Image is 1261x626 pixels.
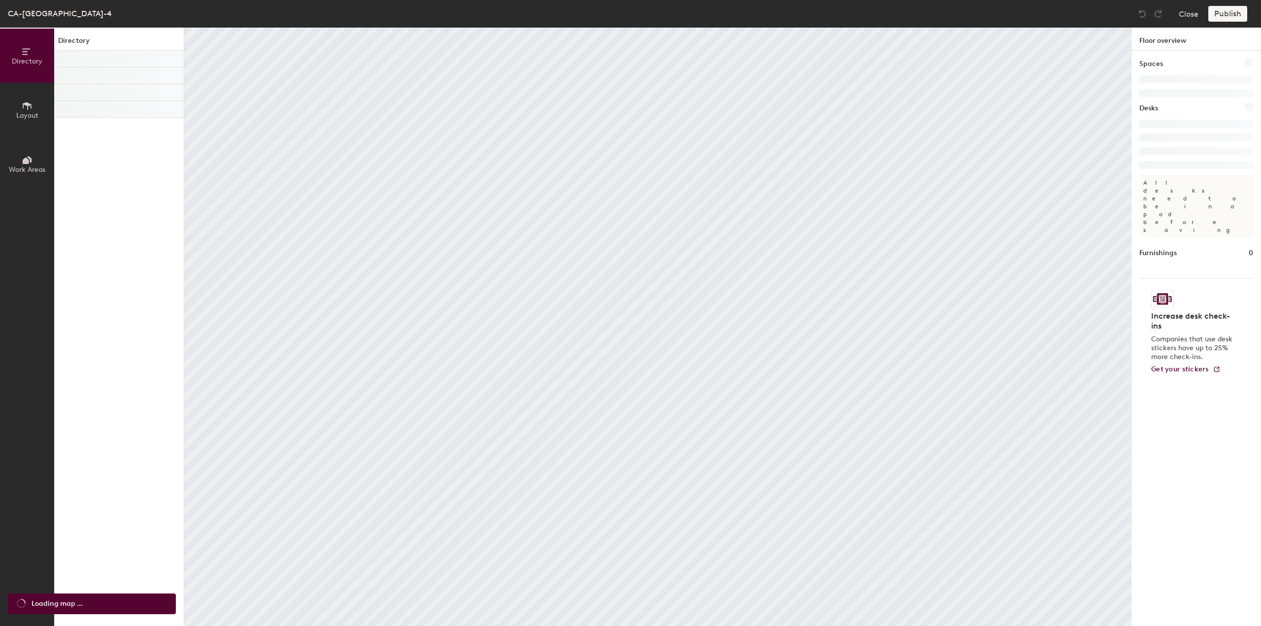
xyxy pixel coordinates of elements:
[12,57,42,66] span: Directory
[1131,28,1261,51] h1: Floor overview
[1139,248,1177,259] h1: Furnishings
[1139,175,1253,238] p: All desks need to be in a pod before saving
[1151,365,1209,373] span: Get your stickers
[16,111,38,120] span: Layout
[32,598,83,609] span: Loading map ...
[9,165,45,174] span: Work Areas
[1151,311,1235,331] h4: Increase desk check-ins
[1151,365,1221,374] a: Get your stickers
[1151,335,1235,362] p: Companies that use desk stickers have up to 25% more check-ins.
[1151,291,1174,307] img: Sticker logo
[1137,9,1147,19] img: Undo
[1139,59,1163,69] h1: Spaces
[1153,9,1163,19] img: Redo
[184,28,1131,626] canvas: Map
[1179,6,1198,22] button: Close
[8,7,112,20] div: CA-[GEOGRAPHIC_DATA]-4
[54,35,184,51] h1: Directory
[1249,248,1253,259] h1: 0
[1139,103,1158,114] h1: Desks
